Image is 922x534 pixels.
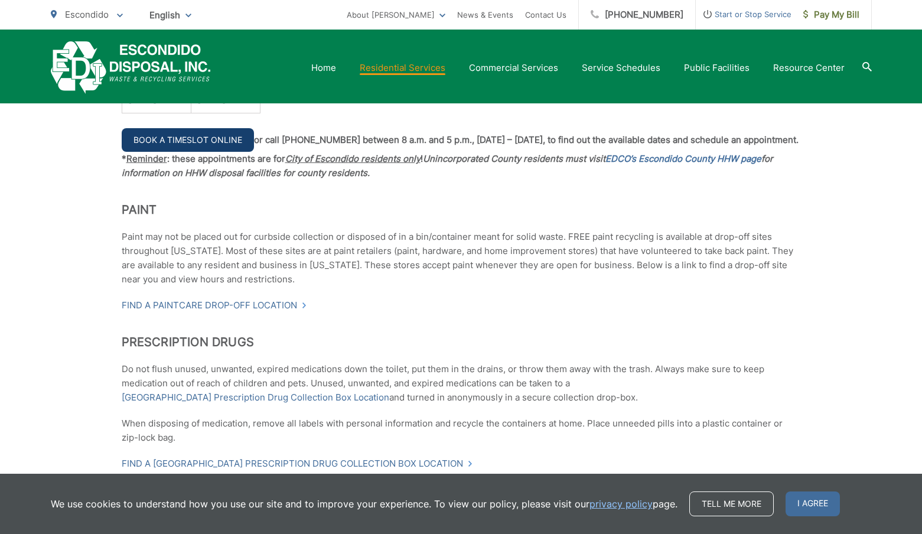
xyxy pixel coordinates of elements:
[122,153,773,178] em: Unincorporated County residents must visit for information on HHW disposal facilities for county ...
[773,61,845,75] a: Resource Center
[589,497,653,511] a: privacy policy
[582,61,660,75] a: Service Schedules
[51,41,211,94] a: EDCD logo. Return to the homepage.
[51,497,677,511] p: We use cookies to understand how you use our site and to improve your experience. To view our pol...
[360,61,445,75] a: Residential Services
[786,491,840,516] span: I agree
[122,335,801,349] h2: Prescription Drugs
[285,153,421,164] em: City of Escondido residents only
[457,8,513,22] a: News & Events
[469,61,558,75] a: Commercial Services
[525,8,566,22] a: Contact Us
[122,416,801,445] p: When disposing of medication, remove all labels with personal information and recycle the contain...
[122,390,389,405] a: [GEOGRAPHIC_DATA] Prescription Drug Collection Box Location
[254,134,799,145] strong: or call [PHONE_NUMBER] between 8 a.m. and 5 p.m., [DATE] – [DATE], to find out the available date...
[311,61,336,75] a: Home
[122,457,473,471] a: Find a [GEOGRAPHIC_DATA] Prescription Drug Collection Box Location
[684,61,750,75] a: Public Facilities
[347,8,445,22] a: About [PERSON_NAME]
[141,5,200,25] span: English
[122,298,307,312] a: Find a PaintCare drop-off location
[803,8,859,22] span: Pay My Bill
[605,152,761,166] a: EDCO’s Escondido County HHW page
[122,153,773,178] strong: * : these appointments are for !
[65,9,109,20] span: Escondido
[126,153,167,164] span: Reminder
[122,203,801,217] h2: Paint
[122,362,801,405] p: Do not flush unused, unwanted, expired medications down the toilet, put them in the drains, or th...
[122,230,801,286] p: Paint may not be placed out for curbside collection or disposed of in a bin/container meant for s...
[689,491,774,516] a: Tell me more
[122,128,254,152] a: Book a Timeslot Online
